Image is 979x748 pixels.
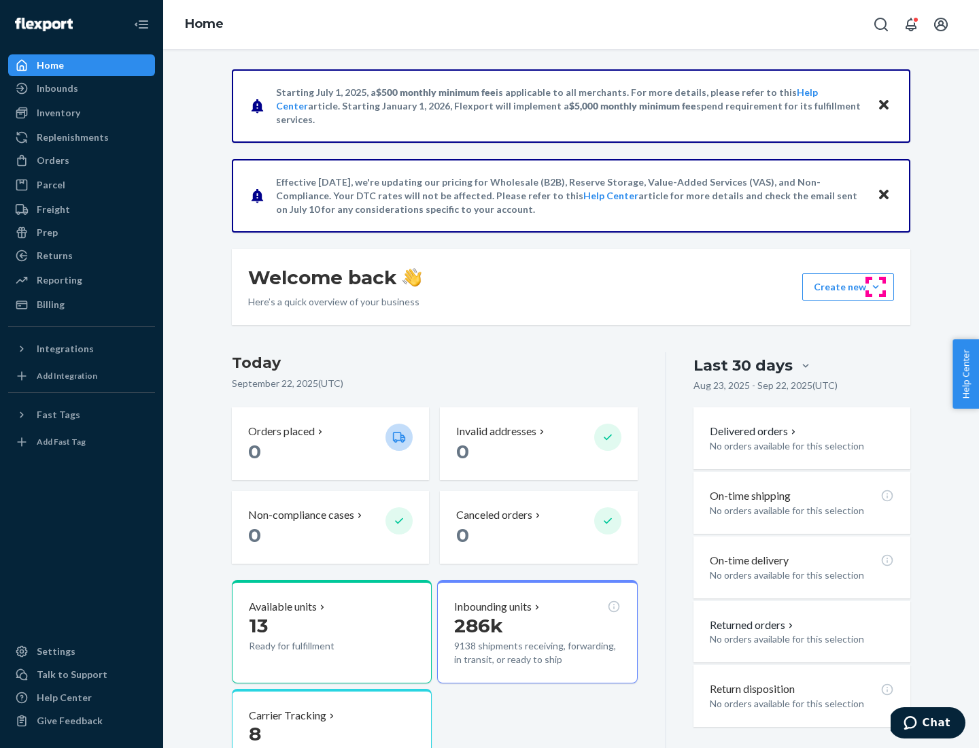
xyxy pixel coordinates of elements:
img: Flexport logo [15,18,73,31]
p: 9138 shipments receiving, forwarding, in transit, or ready to ship [454,639,620,666]
p: Starting July 1, 2025, a is applicable to all merchants. For more details, please refer to this a... [276,86,864,126]
div: Returns [37,249,73,262]
button: Non-compliance cases 0 [232,491,429,564]
p: Inbounding units [454,599,532,615]
a: Inbounds [8,78,155,99]
button: Close [875,96,893,116]
a: Returns [8,245,155,267]
p: Carrier Tracking [249,708,326,724]
span: 0 [456,440,469,463]
p: Canceled orders [456,507,532,523]
div: Replenishments [37,131,109,144]
button: Open notifications [897,11,925,38]
div: Add Fast Tag [37,436,86,447]
div: Talk to Support [37,668,107,681]
p: September 22, 2025 ( UTC ) [232,377,638,390]
div: Parcel [37,178,65,192]
a: Settings [8,641,155,662]
div: Billing [37,298,65,311]
button: Close Navigation [128,11,155,38]
div: Add Integration [37,370,97,381]
button: Open Search Box [868,11,895,38]
div: Give Feedback [37,714,103,728]
span: 13 [249,614,268,637]
span: $5,000 monthly minimum fee [569,100,696,112]
p: No orders available for this selection [710,632,894,646]
button: Integrations [8,338,155,360]
p: No orders available for this selection [710,504,894,517]
span: 0 [248,524,261,547]
img: hand-wave emoji [402,268,422,287]
button: Talk to Support [8,664,155,685]
p: Effective [DATE], we're updating our pricing for Wholesale (B2B), Reserve Storage, Value-Added Se... [276,175,864,216]
button: Open account menu [927,11,955,38]
button: Give Feedback [8,710,155,732]
p: On-time delivery [710,553,789,568]
p: Return disposition [710,681,795,697]
p: Orders placed [248,424,315,439]
div: Home [37,58,64,72]
div: Fast Tags [37,408,80,422]
a: Add Integration [8,365,155,387]
a: Orders [8,150,155,171]
button: Canceled orders 0 [440,491,637,564]
button: Invalid addresses 0 [440,407,637,480]
div: Freight [37,203,70,216]
iframe: Opens a widget where you can chat to one of our agents [891,707,965,741]
a: Home [185,16,224,31]
p: No orders available for this selection [710,568,894,582]
div: Integrations [37,342,94,356]
div: Orders [37,154,69,167]
p: Ready for fulfillment [249,639,375,653]
h3: Today [232,352,638,374]
a: Freight [8,199,155,220]
p: Invalid addresses [456,424,536,439]
div: Help Center [37,691,92,704]
span: 286k [454,614,503,637]
p: Available units [249,599,317,615]
button: Create new [802,273,894,301]
button: Fast Tags [8,404,155,426]
h1: Welcome back [248,265,422,290]
div: Prep [37,226,58,239]
ol: breadcrumbs [174,5,235,44]
a: Reporting [8,269,155,291]
p: No orders available for this selection [710,697,894,711]
button: Delivered orders [710,424,799,439]
a: Prep [8,222,155,243]
a: Help Center [8,687,155,709]
a: Add Fast Tag [8,431,155,453]
div: Inventory [37,106,80,120]
a: Home [8,54,155,76]
p: Here’s a quick overview of your business [248,295,422,309]
p: Non-compliance cases [248,507,354,523]
button: Inbounding units286k9138 shipments receiving, forwarding, in transit, or ready to ship [437,580,637,683]
p: Aug 23, 2025 - Sep 22, 2025 ( UTC ) [693,379,838,392]
button: Orders placed 0 [232,407,429,480]
span: 0 [456,524,469,547]
span: 8 [249,722,261,745]
span: 0 [248,440,261,463]
a: Inventory [8,102,155,124]
a: Replenishments [8,126,155,148]
button: Close [875,186,893,205]
button: Returned orders [710,617,796,633]
button: Available units13Ready for fulfillment [232,580,432,683]
a: Parcel [8,174,155,196]
p: On-time shipping [710,488,791,504]
div: Reporting [37,273,82,287]
p: No orders available for this selection [710,439,894,453]
a: Billing [8,294,155,316]
div: Inbounds [37,82,78,95]
div: Settings [37,645,75,658]
div: Last 30 days [693,355,793,376]
a: Help Center [583,190,638,201]
span: $500 monthly minimum fee [376,86,496,98]
button: Help Center [952,339,979,409]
